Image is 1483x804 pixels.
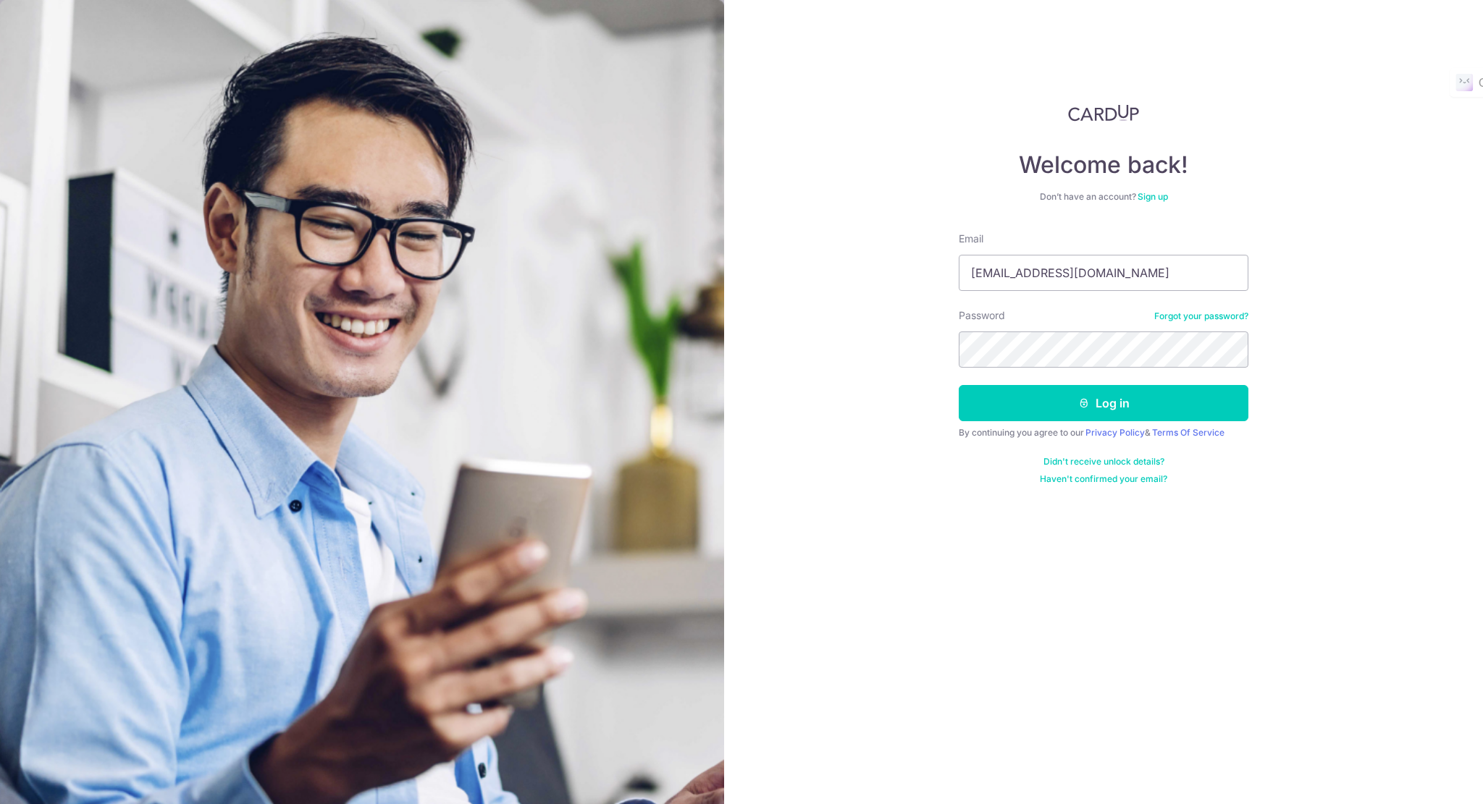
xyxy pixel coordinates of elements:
[1040,473,1167,485] a: Haven't confirmed your email?
[959,232,983,246] label: Email
[1138,191,1168,202] a: Sign up
[959,191,1248,203] div: Don’t have an account?
[1152,427,1224,438] a: Terms Of Service
[959,255,1248,291] input: Enter your Email
[959,385,1248,421] button: Log in
[1085,427,1145,438] a: Privacy Policy
[1154,310,1248,322] a: Forgot your password?
[1068,104,1139,122] img: CardUp Logo
[959,151,1248,179] h4: Welcome back!
[959,308,1005,323] label: Password
[959,427,1248,439] div: By continuing you agree to our &
[1043,456,1164,467] a: Didn't receive unlock details?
